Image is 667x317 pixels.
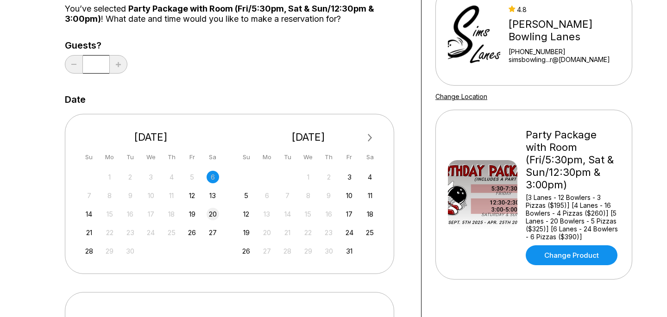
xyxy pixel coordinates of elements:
label: Guests? [65,40,127,50]
div: Not available Monday, October 27th, 2025 [261,245,273,257]
div: Not available Thursday, September 11th, 2025 [165,189,178,202]
div: Choose Friday, October 3rd, 2025 [343,171,356,183]
div: Tu [124,151,137,163]
div: Not available Tuesday, October 7th, 2025 [281,189,294,202]
div: Not available Monday, September 29th, 2025 [103,245,116,257]
div: Choose Friday, October 17th, 2025 [343,208,356,220]
div: Not available Friday, September 5th, 2025 [186,171,198,183]
div: [PHONE_NUMBER] [509,48,628,56]
div: Not available Wednesday, September 24th, 2025 [145,226,157,239]
div: month 2025-09 [82,170,220,257]
div: Not available Thursday, October 9th, 2025 [322,189,335,202]
div: Choose Saturday, October 4th, 2025 [364,171,376,183]
div: Choose Sunday, September 21st, 2025 [83,226,95,239]
div: Not available Wednesday, October 15th, 2025 [302,208,315,220]
div: We [302,151,315,163]
div: Not available Tuesday, October 28th, 2025 [281,245,294,257]
div: Not available Monday, October 13th, 2025 [261,208,273,220]
div: Not available Tuesday, September 23rd, 2025 [124,226,137,239]
div: Choose Saturday, October 11th, 2025 [364,189,376,202]
div: Not available Thursday, October 16th, 2025 [322,208,335,220]
div: Not available Monday, September 1st, 2025 [103,171,116,183]
div: Not available Thursday, October 2nd, 2025 [322,171,335,183]
label: Date [65,94,86,105]
div: Choose Sunday, October 5th, 2025 [240,189,252,202]
div: Not available Monday, October 6th, 2025 [261,189,273,202]
div: Not available Monday, September 15th, 2025 [103,208,116,220]
div: Not available Sunday, September 7th, 2025 [83,189,95,202]
img: Party Package with Room (Fri/5:30pm, Sat & Sun/12:30pm & 3:00pm) [448,160,517,230]
div: Not available Monday, October 20th, 2025 [261,226,273,239]
div: Sa [364,151,376,163]
div: Party Package with Room (Fri/5:30pm, Sat & Sun/12:30pm & 3:00pm) [526,129,620,191]
div: Not available Monday, September 22nd, 2025 [103,226,116,239]
div: month 2025-10 [239,170,378,257]
div: Choose Friday, September 12th, 2025 [186,189,198,202]
a: Change Location [435,93,487,100]
div: Sa [207,151,219,163]
div: Not available Thursday, September 18th, 2025 [165,208,178,220]
div: Mo [103,151,116,163]
div: Choose Sunday, September 14th, 2025 [83,208,95,220]
div: 4.8 [509,6,628,13]
div: Not available Saturday, September 6th, 2025 [207,171,219,183]
div: Not available Tuesday, October 14th, 2025 [281,208,294,220]
div: Choose Saturday, September 20th, 2025 [207,208,219,220]
div: Choose Friday, October 31st, 2025 [343,245,356,257]
div: Not available Wednesday, October 29th, 2025 [302,245,315,257]
div: Not available Wednesday, September 3rd, 2025 [145,171,157,183]
div: Choose Sunday, October 19th, 2025 [240,226,252,239]
div: Not available Monday, September 8th, 2025 [103,189,116,202]
div: Fr [186,151,198,163]
div: Choose Saturday, October 18th, 2025 [364,208,376,220]
div: Not available Tuesday, September 9th, 2025 [124,189,137,202]
div: [PERSON_NAME] Bowling Lanes [509,18,628,43]
div: Not available Wednesday, October 1st, 2025 [302,171,315,183]
div: Choose Saturday, October 25th, 2025 [364,226,376,239]
div: Not available Wednesday, September 10th, 2025 [145,189,157,202]
div: Not available Tuesday, October 21st, 2025 [281,226,294,239]
div: Choose Friday, October 10th, 2025 [343,189,356,202]
div: Mo [261,151,273,163]
div: You’ve selected ! What date and time would you like to make a reservation for? [65,4,407,24]
button: Next Month [363,131,378,145]
div: Choose Sunday, October 26th, 2025 [240,245,252,257]
div: Choose Friday, October 24th, 2025 [343,226,356,239]
div: [3 Lanes - 12 Bowlers - 3 Pizzas ($195)] [4 Lanes - 16 Bowlers - 4 Pizzas ($260)] [5 Lanes - 20 B... [526,193,620,241]
div: Not available Thursday, September 4th, 2025 [165,171,178,183]
img: Sims Bowling Lanes [448,2,500,71]
div: We [145,151,157,163]
div: Th [322,151,335,163]
a: simsbowling...r@[DOMAIN_NAME] [509,56,628,63]
div: Choose Friday, September 19th, 2025 [186,208,198,220]
div: Su [83,151,95,163]
div: Not available Tuesday, September 16th, 2025 [124,208,137,220]
div: Choose Sunday, October 12th, 2025 [240,208,252,220]
div: Not available Thursday, September 25th, 2025 [165,226,178,239]
div: Not available Wednesday, September 17th, 2025 [145,208,157,220]
div: [DATE] [79,131,223,143]
div: Not available Tuesday, September 2nd, 2025 [124,171,137,183]
div: Choose Sunday, September 28th, 2025 [83,245,95,257]
div: Tu [281,151,294,163]
div: Su [240,151,252,163]
div: Choose Saturday, September 27th, 2025 [207,226,219,239]
div: Not available Tuesday, September 30th, 2025 [124,245,137,257]
div: [DATE] [237,131,380,143]
a: Change Product [526,245,617,265]
div: Choose Saturday, September 13th, 2025 [207,189,219,202]
div: Choose Friday, September 26th, 2025 [186,226,198,239]
div: Fr [343,151,356,163]
div: Not available Wednesday, October 8th, 2025 [302,189,315,202]
div: Th [165,151,178,163]
div: Not available Thursday, October 30th, 2025 [322,245,335,257]
div: Not available Wednesday, October 22nd, 2025 [302,226,315,239]
span: Party Package with Room (Fri/5:30pm, Sat & Sun/12:30pm & 3:00pm) [65,4,374,24]
div: Not available Thursday, October 23rd, 2025 [322,226,335,239]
